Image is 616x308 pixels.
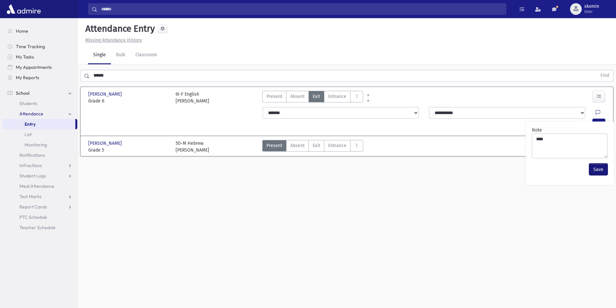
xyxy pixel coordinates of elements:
[328,142,346,149] span: Entrance
[3,88,77,98] a: School
[19,183,54,189] span: Meal Attendance
[19,152,45,158] span: Notifications
[5,3,42,16] img: AdmirePro
[3,212,77,222] a: PTC Schedule
[85,37,142,43] u: Missing Attendance History
[176,91,209,104] div: 6I-F English [PERSON_NAME]
[83,37,142,43] a: Missing Attendance History
[313,142,320,149] span: Exit
[589,164,608,175] button: Save
[3,171,77,181] a: Student Logs
[290,93,305,100] span: Absent
[532,127,542,133] label: Note
[3,72,77,83] a: My Reports
[3,26,77,36] a: Home
[16,90,29,96] span: School
[266,142,282,149] span: Present
[25,142,47,148] span: Monitoring
[3,129,77,140] a: List
[16,28,28,34] span: Home
[88,91,123,98] span: [PERSON_NAME]
[3,98,77,109] a: Students
[83,23,155,34] h5: Attendance Entry
[584,9,599,14] span: User
[328,93,346,100] span: Entrance
[19,204,47,210] span: Report Cards
[176,140,209,154] div: 5D-M Hebrew [PERSON_NAME]
[25,132,32,137] span: List
[88,147,169,154] span: Grade 5
[3,202,77,212] a: Report Cards
[3,191,77,202] a: Test Marks
[19,111,43,117] span: Attendance
[313,93,320,100] span: Exit
[290,142,305,149] span: Absent
[111,46,130,64] a: Bulk
[16,44,45,49] span: Time Tracking
[88,140,123,147] span: [PERSON_NAME]
[584,4,599,9] span: skomin
[597,70,613,81] button: Find
[262,91,363,104] div: AttTypes
[3,41,77,52] a: Time Tracking
[19,163,42,168] span: Infractions
[3,150,77,160] a: Notifications
[130,46,162,64] a: Classroom
[3,62,77,72] a: My Appointments
[25,121,36,127] span: Entry
[97,3,506,15] input: Search
[19,194,41,199] span: Test Marks
[262,140,363,154] div: AttTypes
[19,214,47,220] span: PTC Schedule
[3,222,77,233] a: Teacher Schedule
[3,119,75,129] a: Entry
[19,101,37,106] span: Students
[88,46,111,64] a: Single
[3,160,77,171] a: Infractions
[16,54,34,60] span: My Tasks
[19,225,56,230] span: Teacher Schedule
[16,64,52,70] span: My Appointments
[16,75,39,80] span: My Reports
[3,140,77,150] a: Monitoring
[266,93,282,100] span: Present
[3,181,77,191] a: Meal Attendance
[3,52,77,62] a: My Tasks
[19,173,46,179] span: Student Logs
[3,109,77,119] a: Attendance
[88,98,169,104] span: Grade 6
